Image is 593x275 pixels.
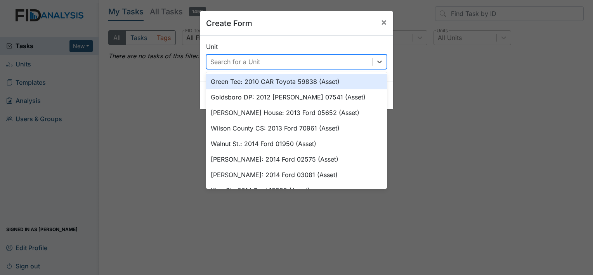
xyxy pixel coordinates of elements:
span: × [381,16,387,28]
div: Goldsboro DP: 2012 [PERSON_NAME] 07541 (Asset) [206,89,387,105]
label: Unit [206,42,218,51]
div: Wilson County CS: 2013 Ford 70961 (Asset) [206,120,387,136]
div: [PERSON_NAME] House: 2013 Ford 05652 (Asset) [206,105,387,120]
div: Green Tee: 2010 CAR Toyota 59838 (Asset) [206,74,387,89]
div: [PERSON_NAME]: 2014 Ford 02575 (Asset) [206,151,387,167]
div: King St.: 2014 Ford 13332 (Asset) [206,183,387,198]
h5: Create Form [206,17,252,29]
div: Search for a Unit [210,57,260,66]
div: Walnut St.: 2014 Ford 01950 (Asset) [206,136,387,151]
div: [PERSON_NAME]: 2014 Ford 03081 (Asset) [206,167,387,183]
button: Close [375,11,393,33]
